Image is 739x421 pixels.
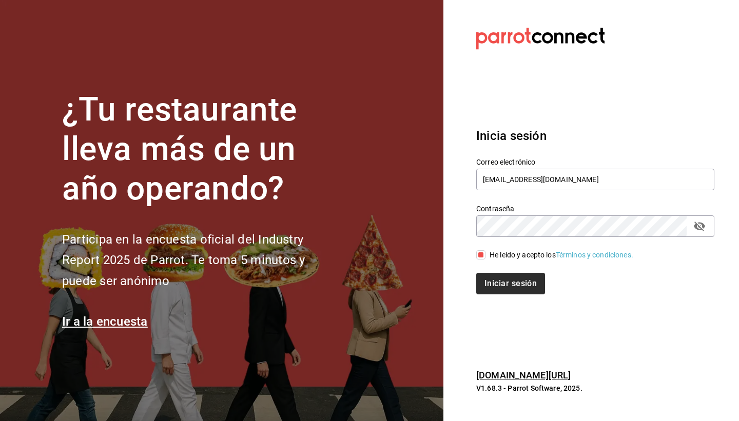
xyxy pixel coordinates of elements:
div: He leído y acepto los [490,250,633,260]
h1: ¿Tu restaurante lleva más de un año operando? [62,90,339,208]
h2: Participa en la encuesta oficial del Industry Report 2025 de Parrot. Te toma 5 minutos y puede se... [62,229,339,292]
label: Contraseña [476,205,714,212]
input: Ingresa tu correo electrónico [476,169,714,190]
a: Ir a la encuesta [62,314,148,329]
a: Términos y condiciones. [556,251,633,259]
p: V1.68.3 - Parrot Software, 2025. [476,383,714,393]
a: [DOMAIN_NAME][URL] [476,370,571,380]
button: passwordField [691,217,708,235]
button: Iniciar sesión [476,273,545,294]
h3: Inicia sesión [476,127,714,145]
label: Correo electrónico [476,158,714,166]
